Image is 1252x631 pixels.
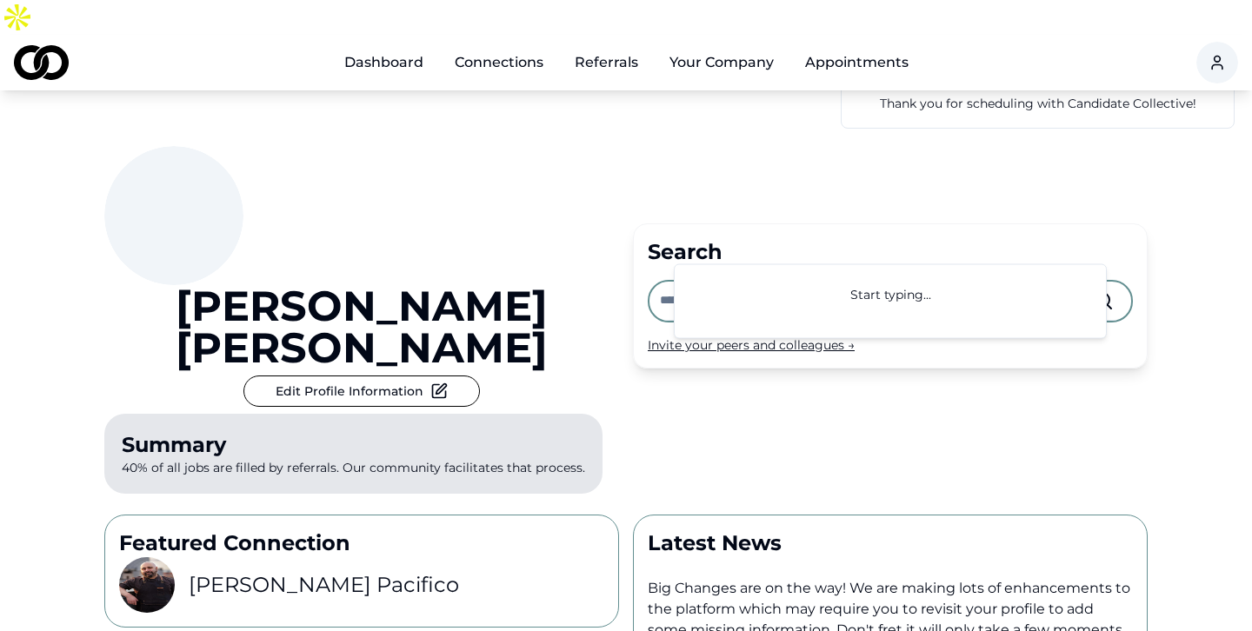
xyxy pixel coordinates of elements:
[880,94,1220,114] p: Thank you for scheduling with Candidate Collective!
[675,265,1106,324] div: Start typing...
[561,45,652,80] a: Referrals
[675,265,1106,338] div: Suggestions
[119,557,175,613] img: b224e404-2ad2-482c-a39c-263471b7a058-0-profile_picture.jpeg
[122,431,585,459] div: Summary
[119,529,604,557] p: Featured Connection
[104,285,619,369] a: [PERSON_NAME] [PERSON_NAME]
[330,45,922,80] nav: Main
[14,45,69,80] img: logo
[104,414,603,494] p: 40% of all jobs are filled by referrals. Our community facilitates that process.
[880,74,1220,114] a: You currently have a pending appointment notification.Thank you for scheduling with Candidate Col...
[791,45,922,80] a: Appointments
[243,375,480,407] button: Edit Profile Information
[189,571,459,599] h3: [PERSON_NAME] Pacifico
[648,336,1133,354] div: Invite your peers and colleagues →
[656,45,788,80] button: Your Company
[330,45,437,80] a: Dashboard
[648,238,1133,266] div: Search
[441,45,557,80] a: Connections
[648,529,1133,557] p: Latest News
